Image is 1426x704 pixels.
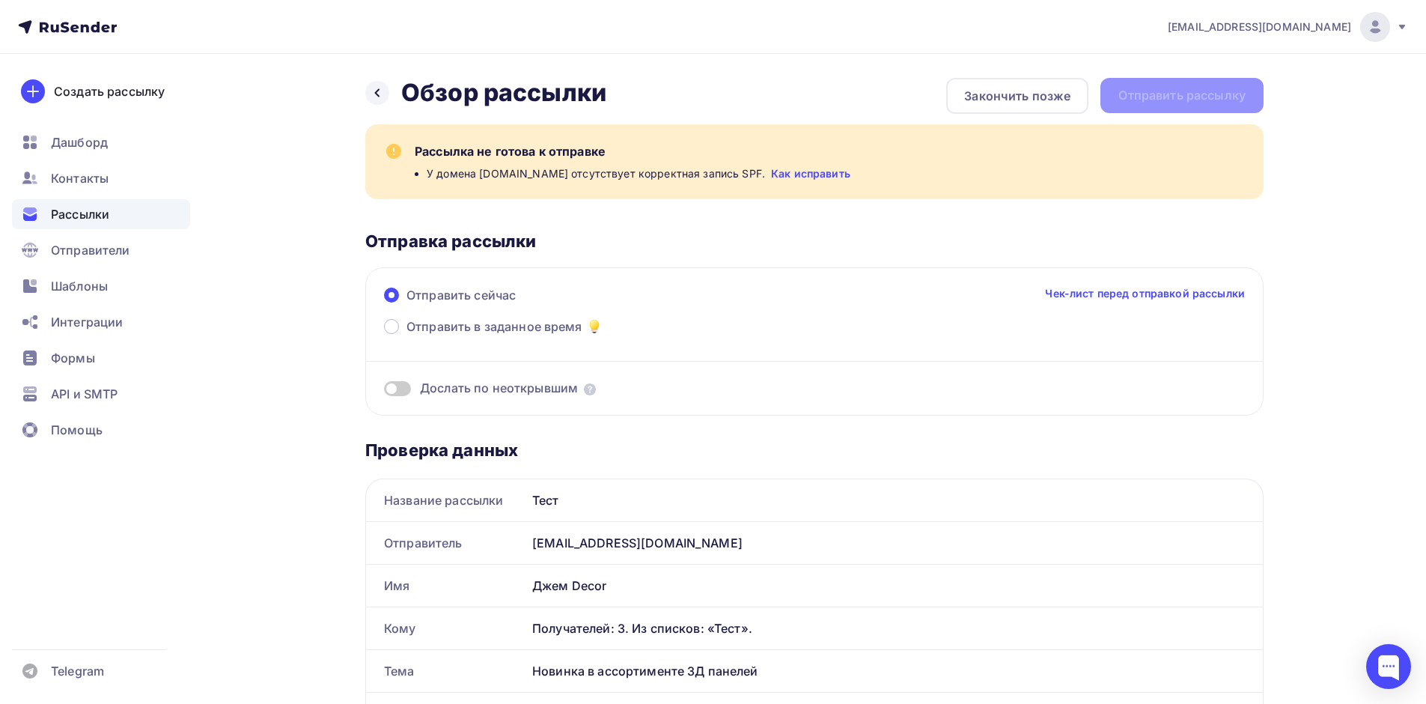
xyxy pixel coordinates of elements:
[12,343,190,373] a: Формы
[51,169,109,187] span: Контакты
[1168,12,1408,42] a: [EMAIL_ADDRESS][DOMAIN_NAME]
[12,163,190,193] a: Контакты
[406,318,582,336] span: Отправить в заданное время
[532,619,1245,637] div: Получателей: 3. Из списков: «Тест».
[12,235,190,265] a: Отправители
[526,522,1263,564] div: [EMAIL_ADDRESS][DOMAIN_NAME]
[415,142,1246,160] div: Рассылка не готова к отправке
[51,241,130,259] span: Отправители
[964,87,1070,105] div: Закончить позже
[366,522,526,564] div: Отправитель
[12,271,190,301] a: Шаблоны
[526,650,1263,692] div: Новинка в ассортименте 3Д панелей
[51,349,95,367] span: Формы
[12,199,190,229] a: Рассылки
[406,286,516,304] span: Отправить сейчас
[365,231,1264,252] div: Отправка рассылки
[427,166,765,181] span: У домена [DOMAIN_NAME] отсутствует корректная запись SPF.
[51,313,123,331] span: Интеграции
[1168,19,1351,34] span: [EMAIL_ADDRESS][DOMAIN_NAME]
[401,78,606,108] h2: Обзор рассылки
[420,380,578,397] span: Дослать по неоткрывшим
[12,127,190,157] a: Дашборд
[366,650,526,692] div: Тема
[366,607,526,649] div: Кому
[366,479,526,521] div: Название рассылки
[51,205,109,223] span: Рассылки
[366,565,526,607] div: Имя
[51,385,118,403] span: API и SMTP
[526,565,1263,607] div: Джем Decor
[365,440,1264,461] div: Проверка данных
[771,166,850,181] a: Как исправить
[51,662,104,680] span: Telegram
[51,421,103,439] span: Помощь
[1045,286,1245,301] a: Чек-лист перед отправкой рассылки
[54,82,165,100] div: Создать рассылку
[51,133,108,151] span: Дашборд
[51,277,108,295] span: Шаблоны
[526,479,1263,521] div: Тест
